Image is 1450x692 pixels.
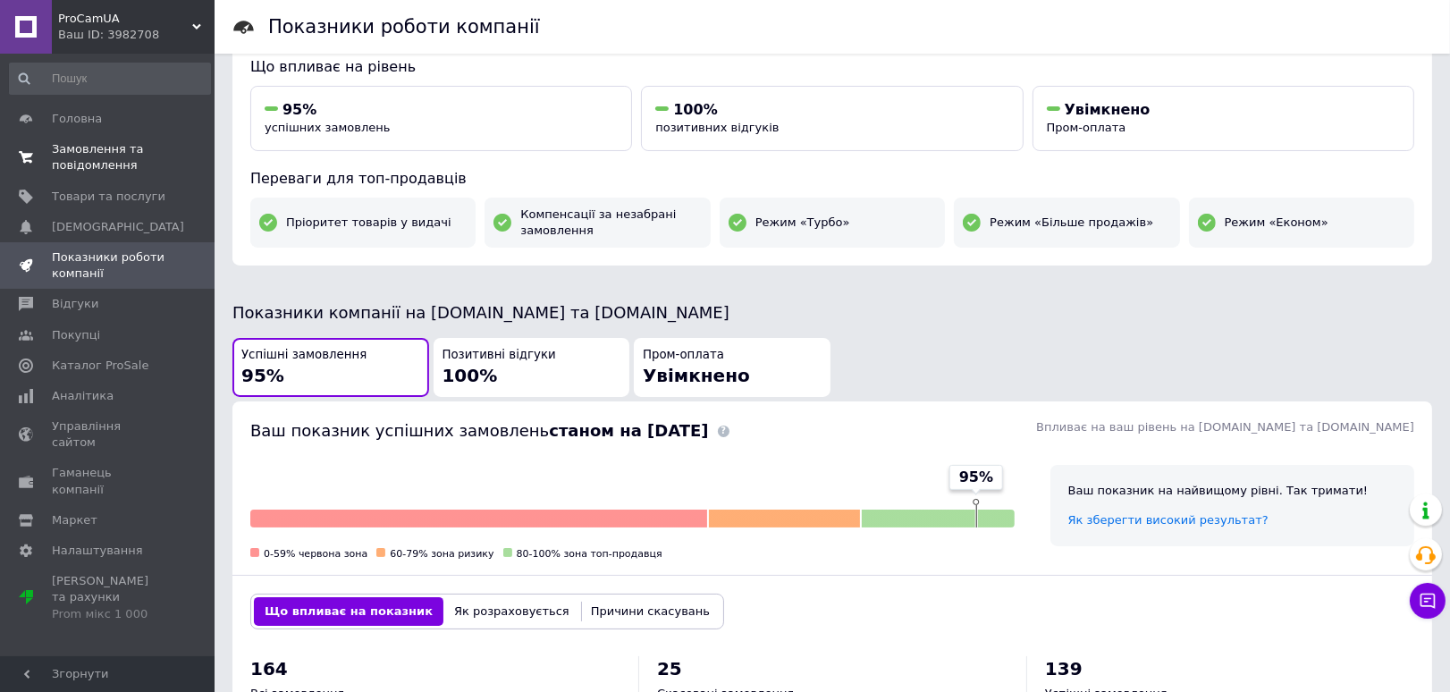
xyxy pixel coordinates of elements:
span: Режим «Більше продажів» [990,215,1153,231]
span: Успішні замовлення [241,347,367,364]
span: Покупці [52,327,100,343]
span: Замовлення та повідомлення [52,141,165,173]
b: станом на [DATE] [549,421,708,440]
span: Показники компанії на [DOMAIN_NAME] та [DOMAIN_NAME] [232,303,729,322]
span: успішних замовлень [265,121,390,134]
span: [DEMOGRAPHIC_DATA] [52,219,184,235]
span: Що впливає на рівень [250,58,416,75]
span: Відгуки [52,296,98,312]
span: Показники роботи компанії [52,249,165,282]
button: 100%позитивних відгуків [641,86,1023,151]
span: Управління сайтом [52,418,165,451]
span: [PERSON_NAME] та рахунки [52,573,165,622]
span: Товари та послуги [52,189,165,205]
button: Чат з покупцем [1410,583,1446,619]
div: Prom мікс 1 000 [52,606,165,622]
span: Пром-оплата [1047,121,1126,134]
div: Ваш ID: 3982708 [58,27,215,43]
button: УвімкненоПром-оплата [1033,86,1414,151]
div: Ваш показник на найвищому рівні. Так тримати! [1068,483,1396,499]
span: Головна [52,111,102,127]
span: ProCamUA [58,11,192,27]
span: Режим «Турбо» [755,215,850,231]
span: 95% [959,468,993,487]
span: Маркет [52,512,97,528]
button: Позитивні відгуки100% [434,338,630,398]
span: 80-100% зона топ-продавця [517,548,662,560]
span: Аналітика [52,388,114,404]
span: Впливає на ваш рівень на [DOMAIN_NAME] та [DOMAIN_NAME] [1036,420,1414,434]
input: Пошук [9,63,211,95]
span: Ваш показник успішних замовлень [250,421,709,440]
span: Гаманець компанії [52,465,165,497]
span: 0-59% червона зона [264,548,367,560]
span: 139 [1045,658,1083,679]
span: Режим «Економ» [1225,215,1328,231]
span: Увімкнено [1065,101,1151,118]
span: 25 [657,658,682,679]
span: 164 [250,658,288,679]
a: Як зберегти високий результат? [1068,513,1269,527]
button: Пром-оплатаУвімкнено [634,338,830,398]
span: Пріоритет товарів у видачі [286,215,451,231]
span: 100% [673,101,717,118]
span: Увімкнено [643,365,750,386]
span: 95% [282,101,316,118]
span: 95% [241,365,284,386]
span: позитивних відгуків [655,121,779,134]
span: Переваги для топ-продавців [250,170,467,187]
h1: Показники роботи компанії [268,16,540,38]
span: Каталог ProSale [52,358,148,374]
span: Компенсації за незабрані замовлення [520,207,701,239]
span: Позитивні відгуки [443,347,556,364]
button: Успішні замовлення95% [232,338,429,398]
button: Що впливає на показник [254,597,443,626]
span: Налаштування [52,543,143,559]
span: 60-79% зона ризику [390,548,493,560]
button: 95%успішних замовлень [250,86,632,151]
button: Як розраховується [443,597,580,626]
span: 100% [443,365,498,386]
span: Пром-оплата [643,347,724,364]
button: Причини скасувань [580,597,721,626]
